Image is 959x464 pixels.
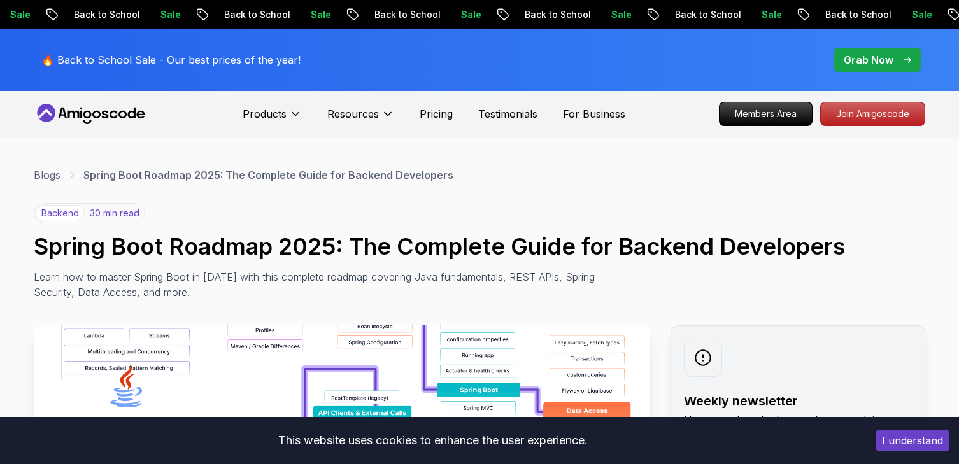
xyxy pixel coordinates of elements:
p: Grab Now [844,52,893,67]
a: Testimonials [478,106,537,122]
a: Members Area [719,102,813,126]
div: This website uses cookies to enhance the user experience. [10,426,856,454]
h1: Spring Boot Roadmap 2025: The Complete Guide for Backend Developers [34,234,925,259]
p: Back to School [815,8,902,21]
p: 🔥 Back to School Sale - Our best prices of the year! [41,52,301,67]
p: Sale [150,8,191,21]
p: Spring Boot Roadmap 2025: The Complete Guide for Backend Developers [83,167,453,183]
p: Resources [327,106,379,122]
a: Blogs [34,167,60,183]
p: Sale [902,8,942,21]
a: Pricing [420,106,453,122]
a: Join Amigoscode [820,102,925,126]
p: Sale [601,8,642,21]
p: Members Area [720,102,812,125]
p: No spam. Just the latest releases and tips, interesting articles, and exclusive interviews in you... [684,412,912,458]
p: Sale [301,8,341,21]
p: Sale [451,8,492,21]
p: Learn how to master Spring Boot in [DATE] with this complete roadmap covering Java fundamentals, ... [34,269,604,300]
button: Accept cookies [876,430,949,451]
p: 30 min read [90,207,139,220]
p: Sale [751,8,792,21]
p: Back to School [665,8,751,21]
p: Join Amigoscode [821,102,925,125]
button: Resources [327,106,394,132]
p: backend [36,205,85,221]
p: Back to School [214,8,301,21]
h2: Weekly newsletter [684,392,912,410]
p: Back to School [364,8,451,21]
p: Products [243,106,287,122]
a: For Business [563,106,625,122]
button: Products [243,106,302,132]
p: Back to School [64,8,150,21]
p: Back to School [515,8,601,21]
